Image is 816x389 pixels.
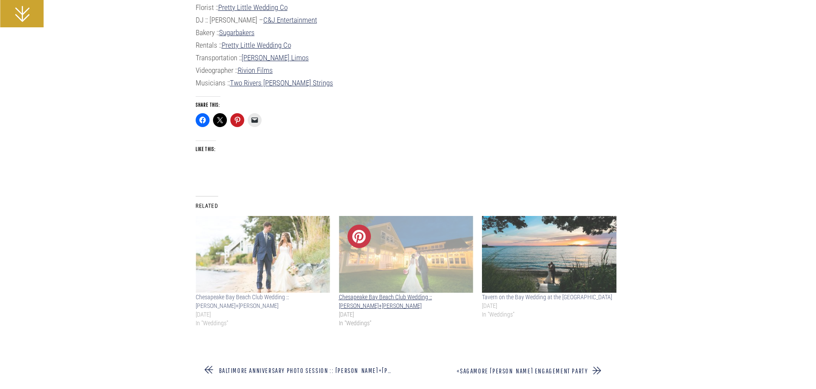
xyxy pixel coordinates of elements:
a: C&J Entertainment [263,16,317,24]
nav: » [219,367,393,373]
a: Tavern on the Bay Wedding at the [GEOGRAPHIC_DATA] [482,294,612,301]
a: Sugarbakers [219,28,255,37]
a: Two Rivers [PERSON_NAME] Strings [230,78,333,87]
h3: Like this: [196,141,216,152]
a: Pretty Little Wedding Co [222,41,291,49]
time: [DATE] [482,301,616,310]
a: Pretty Little Wedding Co [218,3,288,12]
iframe: Like or Reblog [196,157,621,181]
h3: Share this: [196,96,220,108]
img: Chesapeake Bay Beach Club Wedding - Tavern Ballroom • tPoz Photography [196,216,330,293]
a: Chesapeake Bay Beach Club Wedding :: [PERSON_NAME]+[PERSON_NAME] [196,294,289,309]
nav: « [419,367,588,373]
a: [PERSON_NAME] Limos [242,53,309,62]
a: Sagamore [PERSON_NAME] Engagement Party [460,367,588,375]
p: In "Weddings" [482,310,616,319]
time: [DATE] [339,310,473,319]
img: Sunset wedding at the Chesapeake Bay Beach Club [482,216,616,293]
img: Chesapeake Bay Beach Club Wedding Photos • tPoz Photography • www.tpozphoto.com [339,216,473,293]
a: Chesapeake Bay Beach Club Wedding :: Sarah+Eric [196,216,330,293]
em: Related [196,196,218,209]
a: Chesapeake Bay Beach Club Wedding :: [PERSON_NAME]+[PERSON_NAME] [339,294,432,309]
time: [DATE] [196,310,330,319]
a: Tavern on the Bay Wedding at the Chesapeake Bay Beach Club [482,216,616,293]
a: Baltimore Anniversary Photo Session :: [PERSON_NAME]+[PERSON_NAME] [219,366,426,374]
a: Chesapeake Bay Beach Club Wedding :: Leah+Derrick [339,216,473,293]
p: In "Weddings" [196,319,330,327]
p: In "Weddings" [339,319,473,327]
a: Rivion Films [238,66,273,75]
